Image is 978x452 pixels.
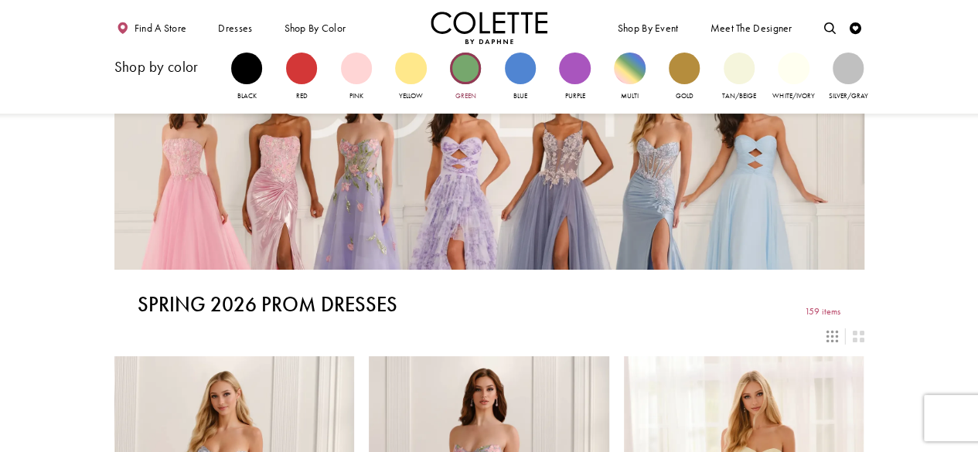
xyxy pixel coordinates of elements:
[621,91,639,100] span: Multi
[821,12,839,44] a: Toggle search
[778,53,809,102] a: White/Ivory
[138,293,397,316] h1: Spring 2026 Prom Dresses
[237,91,257,100] span: Black
[618,22,679,34] span: Shop By Event
[135,22,187,34] span: Find a store
[852,331,864,342] span: Switch layout to 2 columns
[114,59,220,75] h3: Shop by color
[559,53,590,102] a: Purple
[513,91,527,100] span: Blue
[772,91,815,100] span: White/Ivory
[286,53,317,102] a: Red
[614,53,645,102] a: Multi
[450,53,481,102] a: Green
[615,12,681,44] span: Shop By Event
[349,91,363,100] span: Pink
[707,12,796,44] a: Meet the designer
[295,91,307,100] span: Red
[431,12,548,44] img: Colette by Daphne
[231,53,262,102] a: Black
[826,331,838,342] span: Switch layout to 3 columns
[828,91,868,100] span: Silver/Gray
[399,91,423,100] span: Yellow
[281,12,349,44] span: Shop by color
[395,53,426,102] a: Yellow
[564,91,584,100] span: Purple
[341,53,372,102] a: Pink
[218,22,252,34] span: Dresses
[805,307,840,317] span: 159 items
[215,12,255,44] span: Dresses
[455,91,476,100] span: Green
[710,22,792,34] span: Meet the designer
[724,53,755,102] a: Tan/Beige
[284,22,346,34] span: Shop by color
[847,12,864,44] a: Check Wishlist
[107,324,871,349] div: Layout Controls
[669,53,700,102] a: Gold
[505,53,536,102] a: Blue
[722,91,756,100] span: Tan/Beige
[833,53,864,102] a: Silver/Gray
[431,12,548,44] a: Visit Home Page
[114,12,189,44] a: Find a store
[675,91,693,100] span: Gold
